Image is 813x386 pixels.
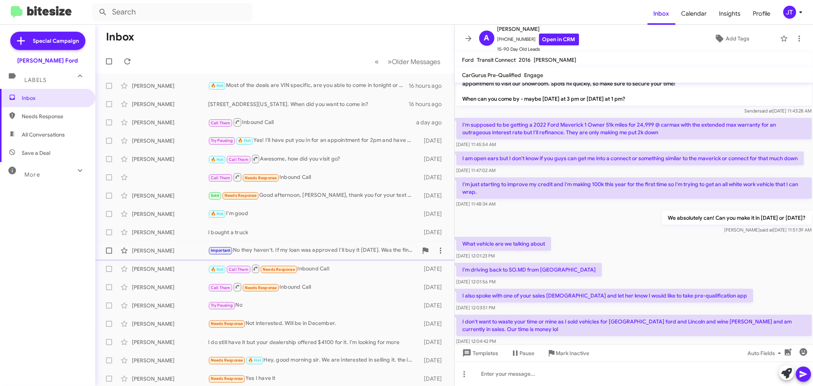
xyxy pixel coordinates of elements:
span: Try Pausing [211,138,233,143]
button: JT [777,6,805,19]
span: [DATE] 11:47:02 AM [456,167,495,173]
span: [DATE] 12:01:56 PM [456,279,495,285]
span: Add Tags [726,32,749,45]
span: 2016 [519,56,531,63]
span: Call Them [211,175,231,180]
div: Inbound Call [208,117,416,127]
div: [DATE] [418,155,448,163]
span: Needs Response [211,321,243,326]
div: [DATE] [418,375,448,383]
span: A [484,32,489,44]
div: [PERSON_NAME] [132,192,208,199]
div: JT [783,6,796,19]
span: Labels [24,77,47,84]
div: Inbound Call [208,172,418,182]
div: Yes! I'll have put you in for an appointment for 2pm and have my representative send over your co... [208,136,418,145]
span: 🔥 Hot [238,138,251,143]
div: [DATE] [418,228,448,236]
a: Special Campaign [10,32,85,50]
div: [PERSON_NAME] [132,357,208,364]
p: I'm supposed to be getting a 2022 Ford Maverick 1 Owner 51k miles for 24,999 @ carmax with the ex... [456,118,812,139]
div: [PERSON_NAME] [132,137,208,145]
div: [PERSON_NAME] Ford [18,57,78,64]
span: 🔥 Hot [248,358,261,363]
div: Good afternoon, [PERSON_NAME], thank you for your text and follow up. It is a testament to Banist... [208,191,418,200]
span: [DATE] 12:03:51 PM [456,305,495,310]
h1: Inbox [106,31,134,43]
span: Try Pausing [211,303,233,308]
div: No they haven't. If my loan was approved I'll buy it [DATE]. Was the financing approved? [208,246,418,255]
span: [DATE] 12:01:23 PM [456,253,495,259]
p: I'm driving back to SO.MD from [GEOGRAPHIC_DATA] [456,263,602,277]
div: I do still have it but your dealership offered $4100 for it. I'm looking for more [208,338,418,346]
span: 🔥 Hot [211,211,224,216]
span: Inbox [22,94,87,102]
div: [PERSON_NAME] [132,375,208,383]
span: Needs Response [211,358,243,363]
span: Auto Fields [747,346,784,360]
a: Open in CRM [539,34,579,45]
button: Add Tags [686,32,776,45]
div: 16 hours ago [409,100,448,108]
div: [PERSON_NAME] [132,247,208,254]
span: Insights [713,3,747,25]
div: Not interested. Will be in December. [208,319,418,328]
nav: Page navigation example [371,54,445,69]
span: » [388,57,392,66]
span: [DATE] 11:48:34 AM [456,201,495,207]
span: Call Them [211,285,231,290]
div: [DATE] [418,192,448,199]
div: [DATE] [418,174,448,181]
div: Inbound Call [208,264,418,273]
div: [DATE] [418,265,448,273]
div: [PERSON_NAME] [132,100,208,108]
div: [PERSON_NAME] [132,82,208,90]
span: Call Them [211,121,231,125]
div: [PERSON_NAME] [132,210,208,218]
button: Auto Fields [741,346,790,360]
div: No [208,301,418,310]
span: Needs Response [224,193,257,198]
div: [DATE] [418,320,448,328]
p: I am open ears but I don't know if you guys can get me into a connect or something similar to the... [456,151,804,165]
span: 🔥 Hot [211,157,224,162]
span: More [24,171,40,178]
a: Profile [747,3,777,25]
div: [PERSON_NAME] [132,302,208,309]
p: I don't want to waste your time or mine as I sold vehicles for [GEOGRAPHIC_DATA] ford and Lincoln... [456,315,812,336]
button: Previous [370,54,384,69]
span: 🔥 Hot [211,267,224,272]
button: Mark Inactive [541,346,596,360]
span: Important [211,248,231,253]
input: Search [92,3,252,21]
div: [PERSON_NAME] [132,265,208,273]
div: a day ago [416,119,448,126]
span: Call Them [229,157,249,162]
span: Special Campaign [33,37,79,45]
span: Older Messages [392,58,441,66]
div: [DATE] [418,338,448,346]
div: [DATE] [418,283,448,291]
button: Templates [455,346,505,360]
span: [PERSON_NAME] [DATE] 11:51:39 AM [724,227,811,233]
span: Pause [520,346,535,360]
div: [DATE] [418,137,448,145]
div: [DATE] [418,302,448,309]
span: Engage [524,72,544,79]
span: Call Them [229,267,249,272]
span: CarGurus Pre-Qualified [462,72,521,79]
div: [STREET_ADDRESS][US_STATE]. When did you want to come in? [208,100,409,108]
div: [PERSON_NAME] [132,119,208,126]
div: Hey, good morning sir. We are interested in selling it. the issue is getting it to you. We work i... [208,356,418,365]
a: Calendar [675,3,713,25]
span: Sender [DATE] 11:43:28 AM [744,108,811,114]
a: Inbox [648,3,675,25]
div: [PERSON_NAME] [132,228,208,236]
span: Needs Response [245,285,277,290]
div: [PERSON_NAME] [132,320,208,328]
button: Next [383,54,445,69]
div: [DATE] [418,210,448,218]
span: said at [759,108,773,114]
